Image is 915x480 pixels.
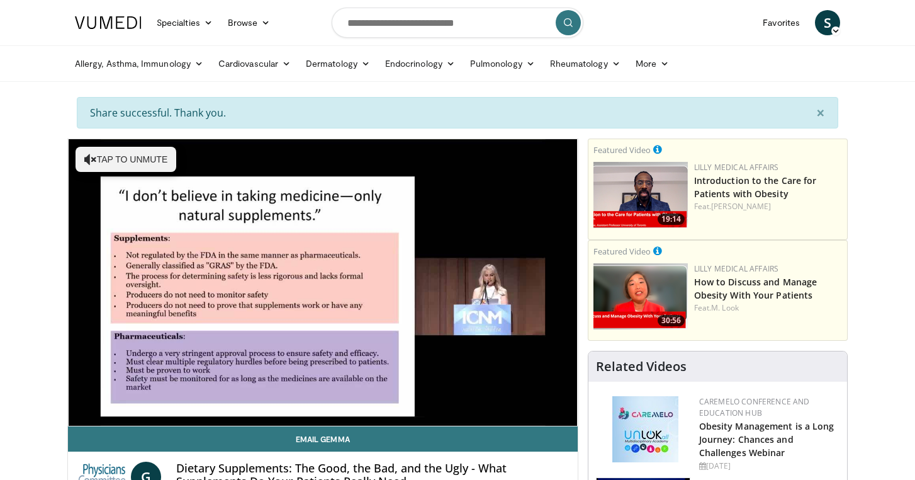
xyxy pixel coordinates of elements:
h4: Related Videos [596,359,687,374]
a: How to Discuss and Manage Obesity With Your Patients [694,276,817,301]
a: Dermatology [298,51,378,76]
input: Search topics, interventions [332,8,583,38]
a: Lilly Medical Affairs [694,162,779,173]
a: Rheumatology [542,51,628,76]
a: Allergy, Asthma, Immunology [67,51,211,76]
div: Feat. [694,201,842,212]
video-js: Video Player [68,139,578,426]
a: 30:56 [593,263,688,329]
div: Feat. [694,302,842,314]
img: 45df64a9-a6de-482c-8a90-ada250f7980c.png.150x105_q85_autocrop_double_scale_upscale_version-0.2.jpg [612,396,678,462]
img: VuMedi Logo [75,16,142,29]
small: Featured Video [593,246,651,257]
small: Featured Video [593,144,651,156]
a: Email Gemma [68,426,578,452]
div: Share successful. Thank you. [77,97,838,129]
a: Cardiovascular [211,51,298,76]
a: Lilly Medical Affairs [694,263,779,274]
a: CaReMeLO Conference and Education Hub [699,396,810,418]
a: 19:14 [593,162,688,228]
a: M. Look [711,302,739,313]
a: [PERSON_NAME] [711,201,771,212]
a: Specialties [149,10,220,35]
a: More [628,51,676,76]
button: × [804,98,838,128]
img: c98a6a29-1ea0-4bd5-8cf5-4d1e188984a7.png.150x105_q85_crop-smart_upscale.png [593,263,688,329]
span: 30:56 [658,315,685,326]
button: Tap to unmute [76,147,176,172]
a: S [815,10,840,35]
a: Endocrinology [378,51,463,76]
div: [DATE] [699,460,837,472]
a: Pulmonology [463,51,542,76]
a: Browse [220,10,278,35]
img: acc2e291-ced4-4dd5-b17b-d06994da28f3.png.150x105_q85_crop-smart_upscale.png [593,162,688,228]
a: Introduction to the Care for Patients with Obesity [694,174,817,200]
span: 19:14 [658,214,685,225]
a: Favorites [755,10,807,35]
a: Obesity Management is a Long Journey: Chances and Challenges Webinar [699,420,834,459]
